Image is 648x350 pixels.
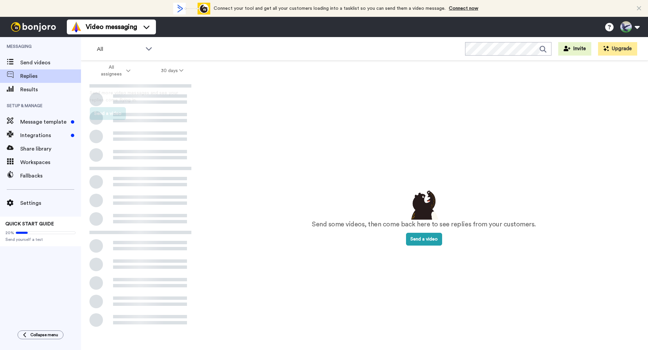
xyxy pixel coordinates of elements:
button: Collapse menu [18,330,63,339]
img: vm-color.svg [71,22,82,32]
span: 20% [5,230,14,235]
button: All assignees [82,61,146,80]
span: Integrations [20,131,68,139]
span: Fallbacks [20,172,81,180]
span: All [97,45,142,53]
span: Workspaces [20,158,81,166]
button: Invite [558,42,591,56]
span: Share library [20,145,81,153]
span: Collapse menu [30,332,58,338]
span: Video messaging [86,22,137,32]
p: Send some videos, then come back here to see replies from your customers. [312,220,536,229]
span: Send videos [20,59,81,67]
div: animation [173,3,210,14]
span: Results [20,86,81,94]
span: All assignees [98,64,125,77]
span: Send yourself a test [5,237,76,242]
button: Upgrade [598,42,637,56]
img: bj-logo-header-white.svg [8,22,59,32]
button: Send a video [90,107,126,120]
span: Settings [20,199,81,207]
span: Message template [20,118,68,126]
button: Send a video [406,233,442,246]
img: results-emptystates.png [407,189,441,220]
a: Connect now [449,6,478,11]
a: Send a video [406,237,442,242]
span: Connect your tool and get all your customers loading into a tasklist so you can send them a video... [214,6,446,11]
span: QUICK START GUIDE [5,222,54,226]
p: Send more video messages and see your replies come flying in. [90,90,191,104]
span: Replies [20,72,81,80]
button: 30 days [146,65,199,77]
